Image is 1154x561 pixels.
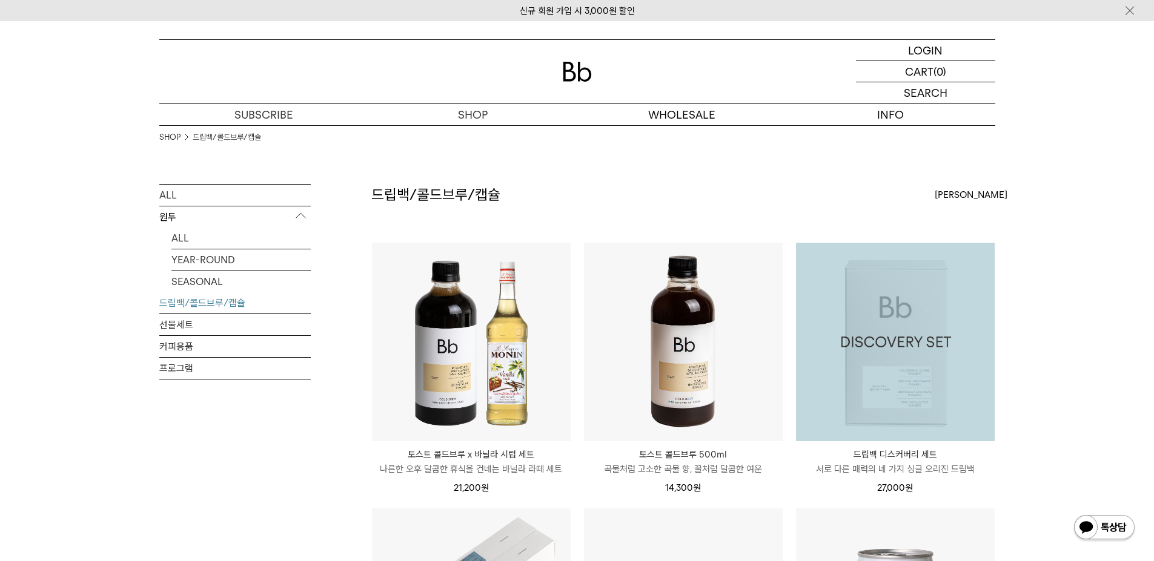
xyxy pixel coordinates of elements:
p: LOGIN [908,40,943,61]
a: SUBSCRIBE [159,104,368,125]
p: WHOLESALE [577,104,786,125]
img: 토스트 콜드브루 x 바닐라 시럽 세트 [372,243,571,441]
a: 토스트 콜드브루 x 바닐라 시럽 세트 나른한 오후 달콤한 휴식을 건네는 바닐라 라떼 세트 [372,447,571,476]
a: SHOP [368,104,577,125]
a: 드립백/콜드브루/캡슐 [193,131,261,143]
p: 토스트 콜드브루 500ml [584,447,783,462]
span: 21,200 [454,482,489,493]
span: 원 [481,482,489,493]
img: 카카오톡 채널 1:1 채팅 버튼 [1073,514,1136,543]
a: LOGIN [856,40,995,61]
img: 1000001174_add2_035.jpg [796,243,995,441]
a: YEAR-ROUND [171,249,311,271]
img: 토스트 콜드브루 500ml [584,243,783,441]
a: 드립백 디스커버리 세트 서로 다른 매력의 네 가지 싱글 오리진 드립백 [796,447,995,476]
a: SHOP [159,131,181,143]
a: CART (0) [856,61,995,82]
p: 서로 다른 매력의 네 가지 싱글 오리진 드립백 [796,462,995,476]
span: 원 [905,482,913,493]
p: 곡물처럼 고소한 곡물 향, 꿀처럼 달콤한 여운 [584,462,783,476]
h2: 드립백/콜드브루/캡슐 [371,185,500,205]
span: 원 [693,482,701,493]
p: 원두 [159,206,311,228]
a: 커피용품 [159,336,311,357]
p: SEARCH [904,82,947,103]
a: 신규 회원 가입 시 3,000원 할인 [520,5,635,16]
a: SEASONAL [171,271,311,292]
img: 로고 [563,62,592,82]
a: ALL [159,185,311,206]
a: 선물세트 [159,314,311,335]
p: 드립백 디스커버리 세트 [796,447,995,462]
a: 프로그램 [159,358,311,379]
p: 나른한 오후 달콤한 휴식을 건네는 바닐라 라떼 세트 [372,462,571,476]
p: CART [905,61,933,82]
a: 드립백/콜드브루/캡슐 [159,292,311,313]
span: 27,000 [877,482,913,493]
a: 토스트 콜드브루 500ml 곡물처럼 고소한 곡물 향, 꿀처럼 달콤한 여운 [584,447,783,476]
p: 토스트 콜드브루 x 바닐라 시럽 세트 [372,447,571,462]
span: 14,300 [665,482,701,493]
a: ALL [171,228,311,249]
p: INFO [786,104,995,125]
span: [PERSON_NAME] [935,188,1007,202]
a: 드립백 디스커버리 세트 [796,243,995,441]
p: (0) [933,61,946,82]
